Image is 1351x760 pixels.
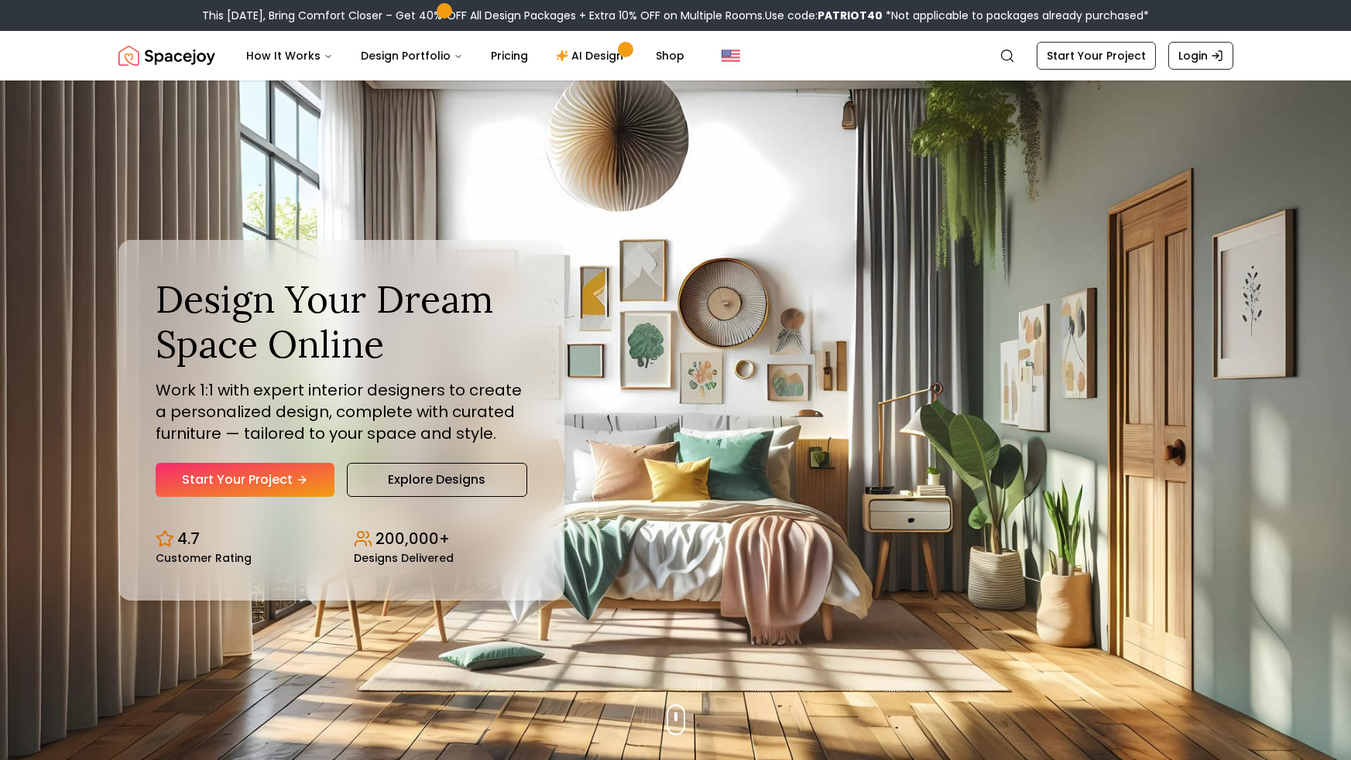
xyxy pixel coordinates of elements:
a: Start Your Project [1037,42,1156,70]
span: *Not applicable to packages already purchased* [883,8,1149,23]
img: United States [722,46,740,65]
a: Start Your Project [156,463,334,497]
div: This [DATE], Bring Comfort Closer – Get 40% OFF All Design Packages + Extra 10% OFF on Multiple R... [202,8,1149,23]
a: Pricing [478,40,540,71]
nav: Global [118,31,1233,80]
span: Use code: [765,8,883,23]
a: Shop [643,40,697,71]
nav: Main [234,40,697,71]
button: Design Portfolio [348,40,475,71]
a: Spacejoy [118,40,215,71]
small: Customer Rating [156,553,252,563]
p: 200,000+ [375,528,450,549]
a: AI Design [543,40,640,71]
small: Designs Delivered [354,553,454,563]
h1: Design Your Dream Space Online [156,277,527,366]
a: Login [1168,42,1233,70]
p: Work 1:1 with expert interior designers to create a personalized design, complete with curated fu... [156,379,527,444]
b: PATRIOT40 [818,8,883,23]
img: Spacejoy Logo [118,40,215,71]
div: Design stats [156,515,527,563]
a: Explore Designs [347,463,527,497]
p: 4.7 [177,528,200,549]
button: How It Works [234,40,345,71]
